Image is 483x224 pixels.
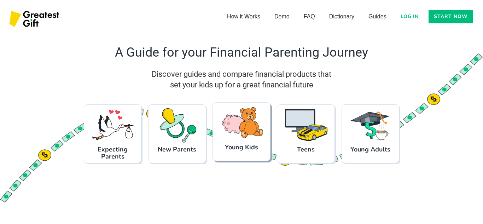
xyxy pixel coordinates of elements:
[280,146,331,153] h3: Teens
[213,102,270,161] a: Young Kids
[284,108,328,143] img: teens - screen and car
[91,108,135,143] img: stork illustration - expecting parents
[84,104,141,163] a: Expecting Parents
[148,104,206,163] a: New Parents
[220,10,267,24] a: How it Works
[7,7,63,32] a: home
[155,108,199,143] img: new parents - pacifier and rattler
[429,10,473,23] a: Start now
[342,104,399,163] a: Young Adults
[277,104,334,163] a: Teens
[322,10,361,24] a: Dictionary
[297,10,322,24] a: FAQ
[7,7,63,32] img: Greatest Gift Logo
[361,10,394,24] a: Guides
[87,146,138,160] h3: Expecting Parents
[396,10,423,23] a: Log in
[348,108,392,143] img: young adults - dollar sign, college cap and coffee
[216,144,267,151] h3: Young Kids
[267,10,297,24] a: Demo
[75,69,408,90] h3: Discover guides and compare financial products that set your kids up for a great financial future
[345,146,396,153] h3: Young Adults
[151,146,203,153] h3: New Parents
[75,44,408,61] h2: A Guide for your Financial Parenting Journey
[220,105,264,141] img: piggy bank and toy - young kids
